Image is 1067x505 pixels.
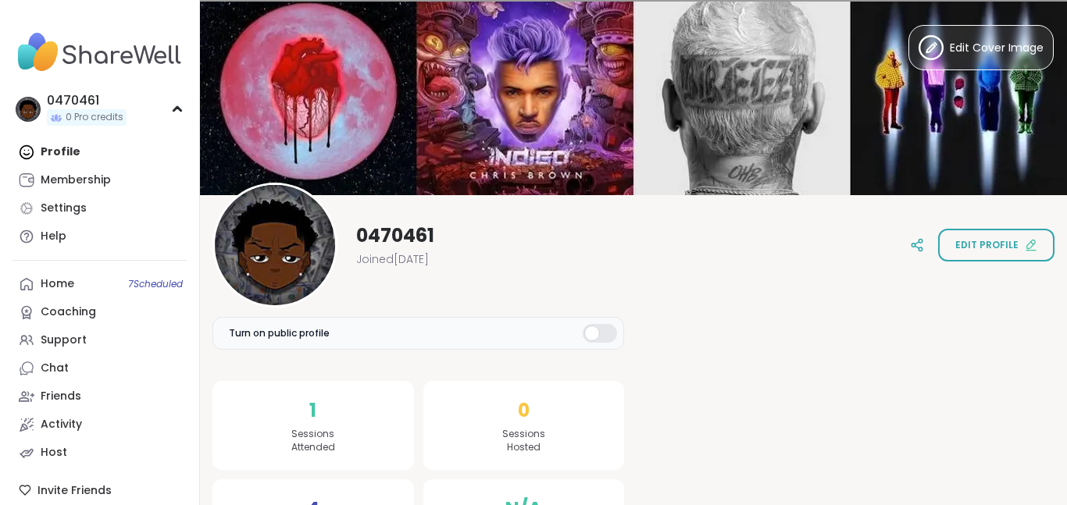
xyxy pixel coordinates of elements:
div: Coaching [41,304,96,320]
a: Settings [12,194,187,222]
div: Activity [41,417,82,432]
div: Chat [41,361,69,376]
img: ShareWell Nav Logo [12,25,187,80]
div: Support [41,333,87,348]
a: Membership [12,166,187,194]
a: Coaching [12,298,187,326]
a: Chat [12,354,187,382]
a: Support [12,326,187,354]
div: Invite Friends [12,476,187,504]
div: 0470461 [47,92,127,109]
a: Help [12,222,187,251]
a: Activity [12,411,187,439]
span: 0 Pro credits [66,111,123,124]
a: Host [12,439,187,467]
div: Home [41,276,74,292]
div: Host [41,445,67,461]
span: 7 Scheduled [128,278,183,290]
a: Friends [12,382,187,411]
div: Friends [41,389,81,404]
div: Help [41,229,66,244]
a: Home7Scheduled [12,270,187,298]
div: Settings [41,201,87,216]
div: Membership [41,172,111,188]
img: 0470461 [16,97,41,122]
